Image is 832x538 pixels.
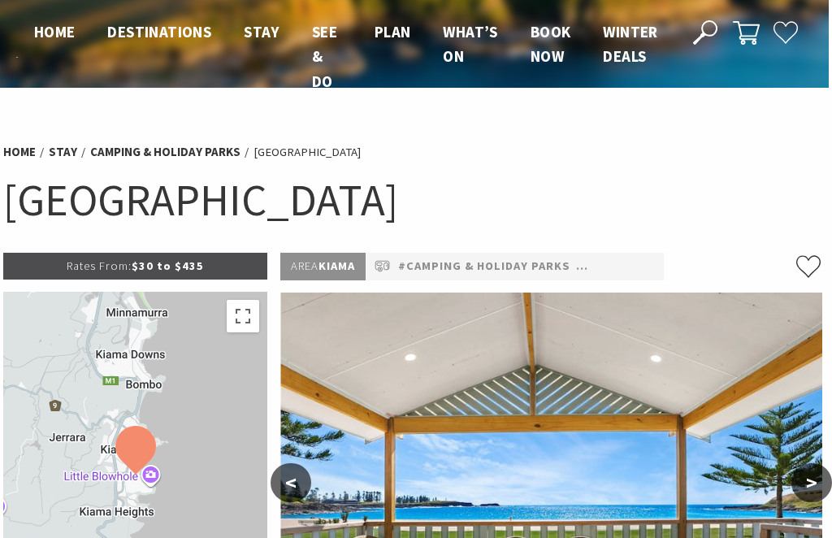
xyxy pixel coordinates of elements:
[227,300,259,332] button: Toggle fullscreen view
[653,257,746,276] a: #Pet Friendly
[791,463,832,502] button: >
[107,22,211,41] span: Destinations
[49,144,77,160] a: Stay
[603,22,657,66] span: Winter Deals
[253,142,361,162] li: [GEOGRAPHIC_DATA]
[90,144,240,160] a: Camping & Holiday Parks
[291,258,318,273] span: Area
[531,22,571,66] span: Book now
[3,171,822,228] h1: [GEOGRAPHIC_DATA]
[3,144,36,160] a: Home
[3,253,267,280] p: $30 to $435
[34,22,76,41] span: Home
[18,20,674,93] nav: Main Menu
[16,57,18,58] img: Kiama Logo
[271,463,311,502] button: <
[67,258,132,273] span: Rates From:
[244,22,279,41] span: Stay
[576,257,648,276] a: #Cottages
[312,22,337,91] span: See & Do
[398,257,570,276] a: #Camping & Holiday Parks
[443,22,497,66] span: What’s On
[375,22,411,41] span: Plan
[280,253,366,280] p: Kiama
